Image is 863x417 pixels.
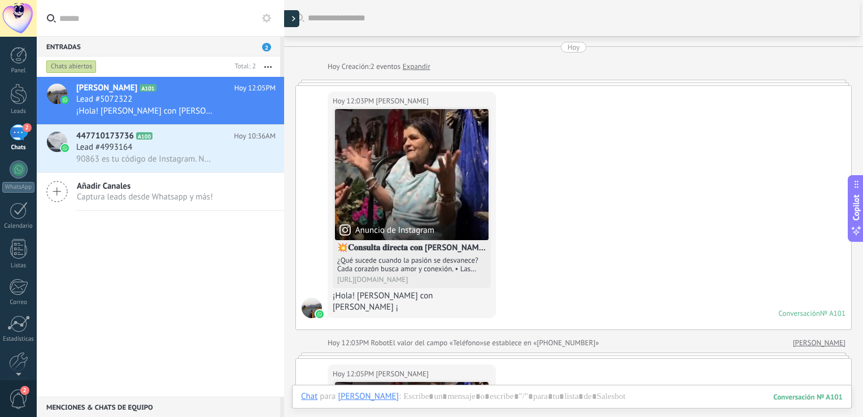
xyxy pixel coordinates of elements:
div: Hoy [328,61,342,72]
span: 90863 es tu código de Instagram. No lo compartas. [76,154,213,164]
span: A100 [136,132,152,140]
span: 2 eventos [371,61,400,72]
span: Lead #4993164 [76,142,132,153]
div: ¡Hola! [PERSON_NAME] con [PERSON_NAME] ¡ [333,290,491,313]
span: 2 [23,123,32,132]
span: Copilot [851,195,862,221]
a: avataricon447710173736A100Hoy 10:36AMLead #499316490863 es tu código de Instagram. No lo compartas. [37,125,284,172]
a: Anuncio de Instagram💥𝐂𝐨𝐧𝐬𝐮𝐥𝐭𝐚 𝐝𝐢𝐫𝐞𝐜𝐭𝐚 𝐜𝐨𝐧 [PERSON_NAME]🔮¿Qué sucede cuando la pasión se desvanece... [335,109,489,286]
div: WhatsApp [2,182,34,193]
span: Daniel [376,368,429,380]
div: Hoy 12:05PM [333,368,376,380]
span: Lead #5072322 [76,94,132,105]
div: Leads [2,108,35,115]
div: Correo [2,299,35,306]
span: para [320,391,335,402]
div: Anuncio de Instagram [339,224,434,236]
span: Daniel [302,298,322,318]
div: [URL][DOMAIN_NAME] [337,275,486,284]
div: Hoy [568,42,580,53]
button: Más [256,57,280,77]
div: Daniel [338,391,399,401]
span: Daniel [376,95,429,107]
span: [PERSON_NAME] [76,82,137,94]
span: Hoy 12:05PM [234,82,276,94]
span: 447710173736 [76,131,134,142]
span: ¡Hola! [PERSON_NAME] con [PERSON_NAME] ¡ [76,106,213,116]
span: Hoy 10:36AM [234,131,276,142]
div: Chats abiertos [46,60,97,73]
div: ¿Qué sucede cuando la pasión se desvanece? Cada corazón busca amor y conexión. • Las distancias e... [337,256,486,273]
span: 2 [20,386,29,395]
div: № A101 [820,309,845,318]
div: Menciones & Chats de equipo [37,397,280,417]
a: avataricon[PERSON_NAME]A101Hoy 12:05PMLead #5072322¡Hola! [PERSON_NAME] con [PERSON_NAME] ¡ [37,77,284,124]
span: Robot [371,338,389,347]
span: : [399,391,400,402]
div: Creación: [328,61,430,72]
div: Hoy 12:03PM [333,95,376,107]
div: Calendario [2,223,35,230]
span: El valor del campo «Teléfono» [389,337,483,349]
div: Entradas [37,36,280,57]
div: Estadísticas [2,336,35,343]
div: Chats [2,144,35,151]
a: [PERSON_NAME] [793,337,845,349]
span: se establece en «[PHONE_NUMBER]» [483,337,599,349]
a: Expandir [403,61,430,72]
div: Conversación [778,309,820,318]
div: Mostrar [282,10,299,27]
span: 2 [262,43,271,51]
img: waba.svg [316,310,324,318]
span: A101 [140,84,156,92]
img: icon [61,144,69,152]
span: Añadir Canales [77,181,213,192]
div: 101 [773,392,843,402]
h4: 💥𝐂𝐨𝐧𝐬𝐮𝐥𝐭𝐚 𝐝𝐢𝐫𝐞𝐜𝐭𝐚 𝐜𝐨𝐧 [PERSON_NAME]🔮 [337,242,486,254]
div: Listas [2,262,35,270]
div: Hoy 12:03PM [328,337,371,349]
img: icon [61,96,69,104]
div: Panel [2,67,35,75]
span: Captura leads desde Whatsapp y más! [77,192,213,202]
div: Total: 2 [230,61,256,72]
